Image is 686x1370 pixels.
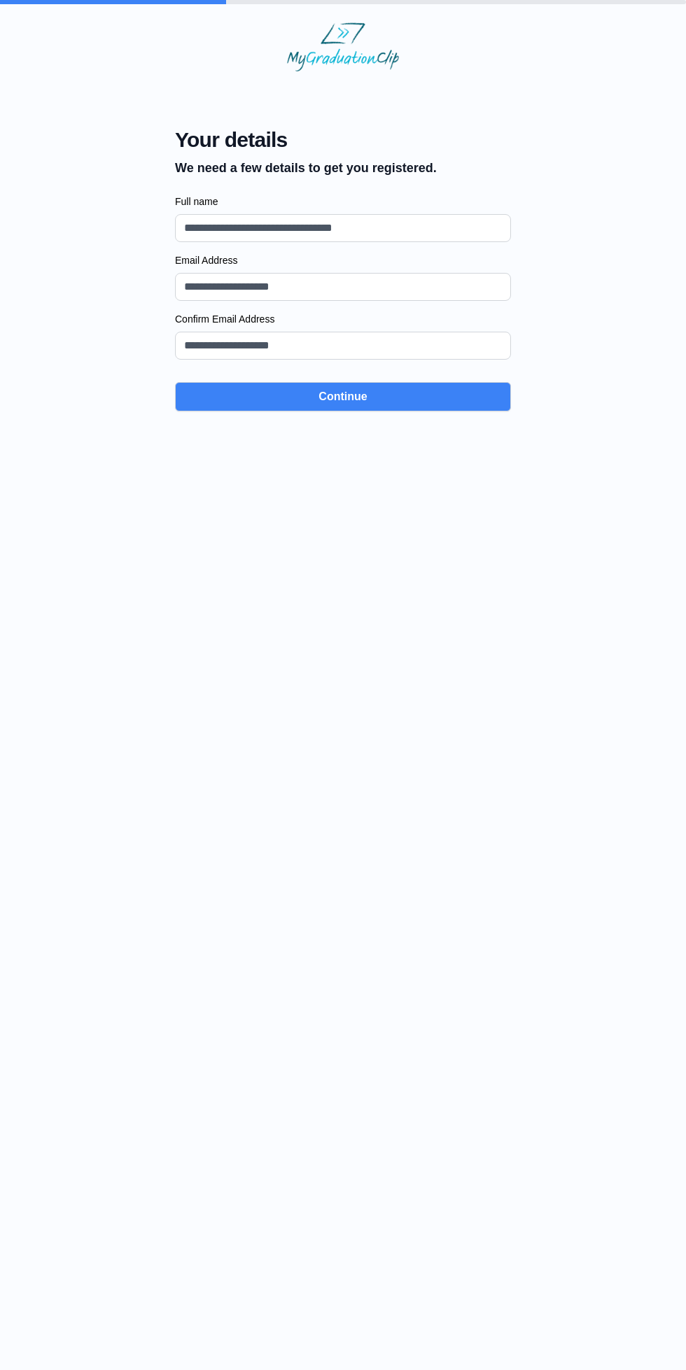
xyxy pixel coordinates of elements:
[175,253,511,267] label: Email Address
[287,22,399,71] img: MyGraduationClip
[175,382,511,411] button: Continue
[175,312,511,326] label: Confirm Email Address
[175,158,437,178] p: We need a few details to get you registered.
[175,127,437,153] span: Your details
[175,195,511,209] label: Full name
